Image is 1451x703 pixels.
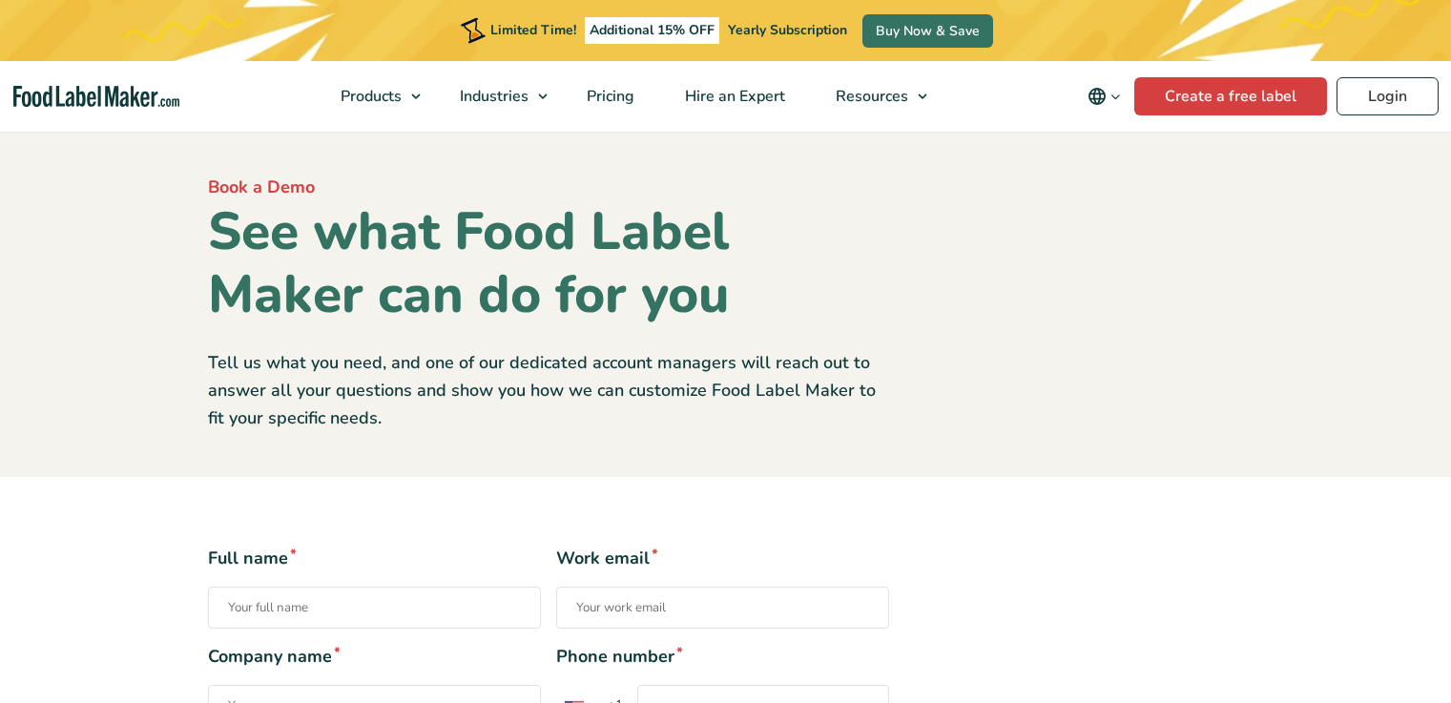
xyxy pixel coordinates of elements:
a: Create a free label [1134,77,1327,115]
a: Hire an Expert [660,61,806,132]
a: Industries [435,61,557,132]
span: Pricing [581,86,636,107]
span: Limited Time! [490,21,576,39]
span: Yearly Subscription [728,21,847,39]
a: Resources [811,61,937,132]
button: Change language [1074,77,1134,115]
span: Company name [208,644,541,670]
span: Book a Demo [208,176,315,198]
span: Work email [556,546,889,571]
a: Buy Now & Save [862,14,993,48]
span: Phone number [556,644,889,670]
a: Login [1337,77,1439,115]
span: Hire an Expert [679,86,787,107]
p: Tell us what you need, and one of our dedicated account managers will reach out to answer all you... [208,349,889,431]
input: Full name* [208,587,541,629]
a: Products [316,61,430,132]
a: Pricing [562,61,655,132]
h1: See what Food Label Maker can do for you [208,200,889,326]
a: Food Label Maker homepage [13,86,179,108]
span: Resources [830,86,910,107]
span: Full name [208,546,541,571]
span: Additional 15% OFF [585,17,719,44]
input: Work email* [556,587,889,629]
span: Industries [454,86,530,107]
span: Products [335,86,404,107]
